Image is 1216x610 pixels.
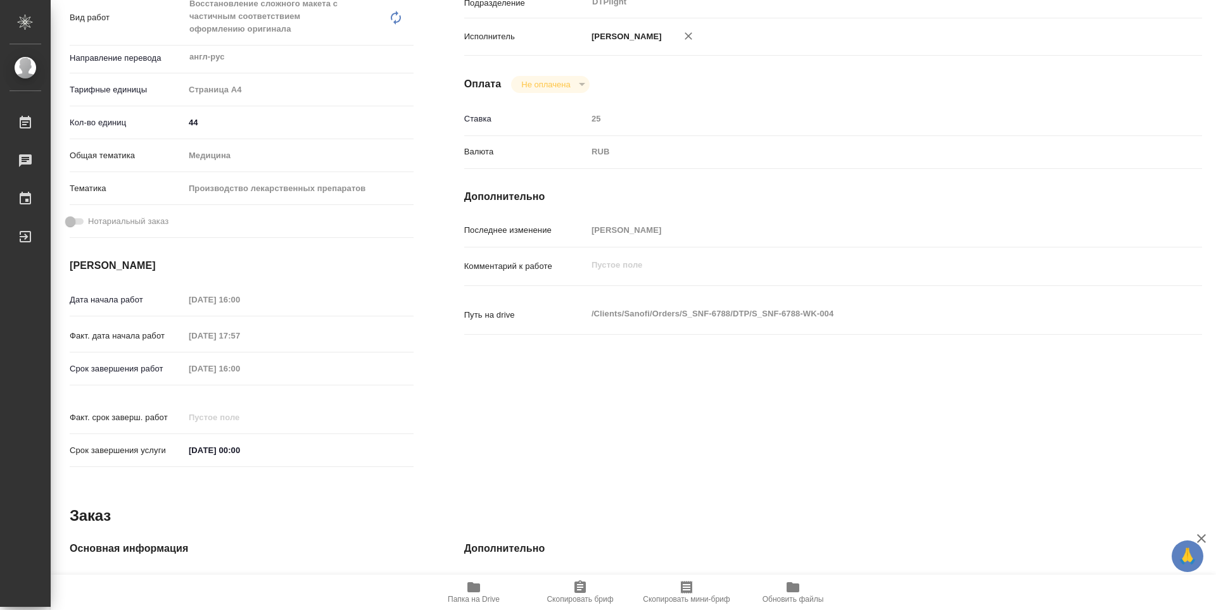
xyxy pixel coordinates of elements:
[70,444,184,457] p: Срок завершения услуги
[184,327,295,345] input: Пустое поле
[464,113,587,125] p: Ставка
[70,411,184,424] p: Факт. срок заверш. работ
[184,79,414,101] div: Страница А4
[464,260,587,273] p: Комментарий к работе
[587,30,662,43] p: [PERSON_NAME]
[527,575,633,610] button: Скопировать бриф
[70,294,184,306] p: Дата начала работ
[464,189,1202,204] h4: Дополнительно
[587,141,1141,163] div: RUB
[70,506,111,526] h2: Заказ
[184,573,414,592] input: Пустое поле
[587,221,1141,239] input: Пустое поле
[448,595,500,604] span: Папка на Drive
[70,11,184,24] p: Вид работ
[184,145,414,166] div: Медицина
[421,575,527,610] button: Папка на Drive
[70,52,184,65] p: Направление перевода
[184,441,295,459] input: ✎ Введи что-нибудь
[70,84,184,96] p: Тарифные единицы
[740,575,846,610] button: Обновить файлы
[633,575,740,610] button: Скопировать мини-бриф
[547,595,613,604] span: Скопировать бриф
[464,146,587,158] p: Валюта
[1172,540,1203,572] button: 🙏
[184,113,414,132] input: ✎ Введи что-нибудь
[674,22,702,50] button: Удалить исполнителя
[70,363,184,375] p: Срок завершения работ
[88,215,168,228] span: Нотариальный заказ
[464,224,587,237] p: Последнее изменение
[70,258,414,273] h4: [PERSON_NAME]
[763,595,824,604] span: Обновить файлы
[184,359,295,378] input: Пустое поле
[464,309,587,321] p: Путь на drive
[587,573,1141,592] input: Пустое поле
[464,77,502,92] h4: Оплата
[184,408,295,426] input: Пустое поле
[184,290,295,309] input: Пустое поле
[1177,543,1198,570] span: 🙏
[70,541,414,556] h4: Основная информация
[70,149,184,162] p: Общая тематика
[184,178,414,199] div: Производство лекарственных препаратов
[517,79,574,90] button: Не оплачена
[464,30,587,43] p: Исполнитель
[70,330,184,342] p: Факт. дата начала работ
[70,182,184,195] p: Тематика
[464,541,1202,556] h4: Дополнительно
[70,116,184,129] p: Кол-во единиц
[587,303,1141,325] textarea: /Clients/Sanofi/Orders/S_SNF-6788/DTP/S_SNF-6788-WK-004
[511,76,589,93] div: Не оплачена
[587,109,1141,128] input: Пустое поле
[643,595,730,604] span: Скопировать мини-бриф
